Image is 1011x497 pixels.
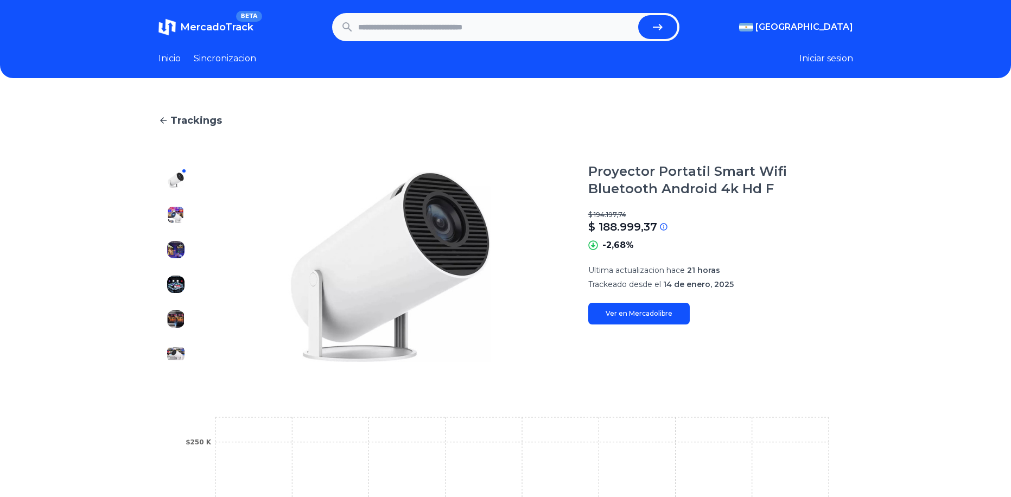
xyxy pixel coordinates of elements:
[588,279,661,289] span: Trackeado desde el
[739,23,753,31] img: Argentina
[588,211,853,219] p: $ 194.197,74
[180,21,253,33] span: MercadoTrack
[158,52,181,65] a: Inicio
[602,239,634,252] p: -2,68%
[167,241,185,258] img: Proyector Portatil Smart Wifi Bluetooth Android 4k Hd F
[588,265,685,275] span: Ultima actualizacion hace
[687,265,720,275] span: 21 horas
[739,21,853,34] button: [GEOGRAPHIC_DATA]
[186,438,212,446] tspan: $250 K
[663,279,734,289] span: 14 de enero, 2025
[158,113,853,128] a: Trackings
[158,18,176,36] img: MercadoTrack
[588,163,853,197] h1: Proyector Portatil Smart Wifi Bluetooth Android 4k Hd F
[170,113,222,128] span: Trackings
[755,21,853,34] span: [GEOGRAPHIC_DATA]
[588,219,657,234] p: $ 188.999,37
[799,52,853,65] button: Iniciar sesion
[167,206,185,224] img: Proyector Portatil Smart Wifi Bluetooth Android 4k Hd F
[167,345,185,362] img: Proyector Portatil Smart Wifi Bluetooth Android 4k Hd F
[167,276,185,293] img: Proyector Portatil Smart Wifi Bluetooth Android 4k Hd F
[194,52,256,65] a: Sincronizacion
[167,171,185,189] img: Proyector Portatil Smart Wifi Bluetooth Android 4k Hd F
[588,303,690,324] a: Ver en Mercadolibre
[158,18,253,36] a: MercadoTrackBETA
[167,310,185,328] img: Proyector Portatil Smart Wifi Bluetooth Android 4k Hd F
[215,163,567,371] img: Proyector Portatil Smart Wifi Bluetooth Android 4k Hd F
[236,11,262,22] span: BETA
